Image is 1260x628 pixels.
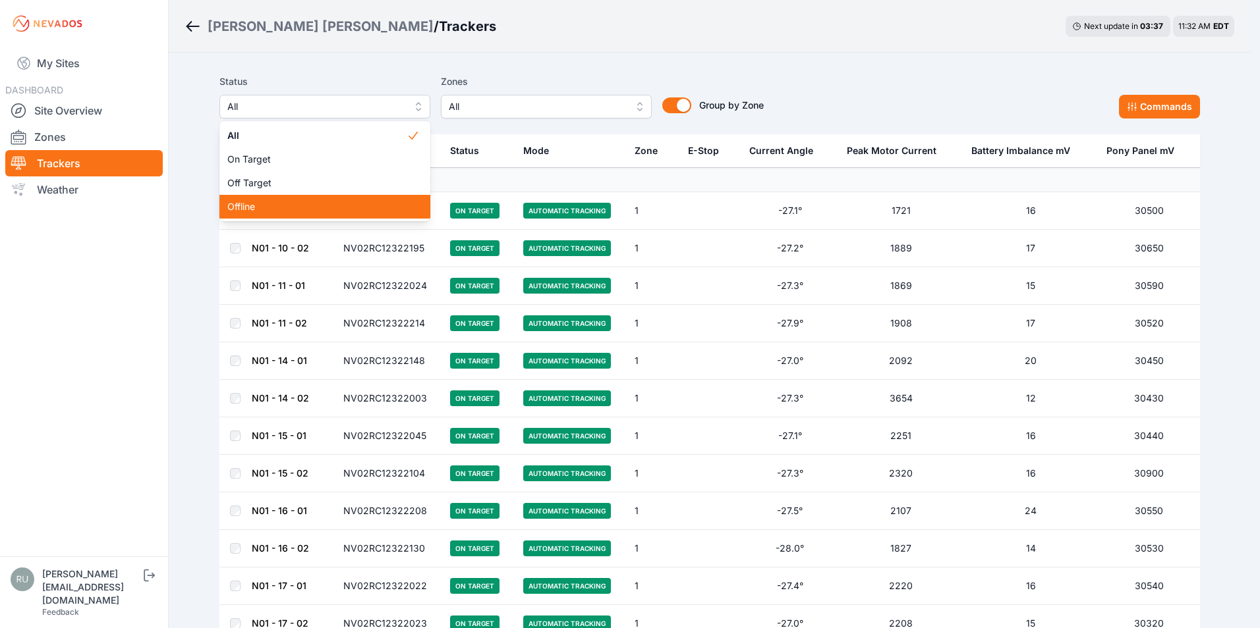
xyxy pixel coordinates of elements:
[227,153,407,166] span: On Target
[219,95,430,118] button: All
[227,200,407,213] span: Offline
[227,129,407,142] span: All
[227,99,404,115] span: All
[219,121,430,221] div: All
[227,176,407,190] span: Off Target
